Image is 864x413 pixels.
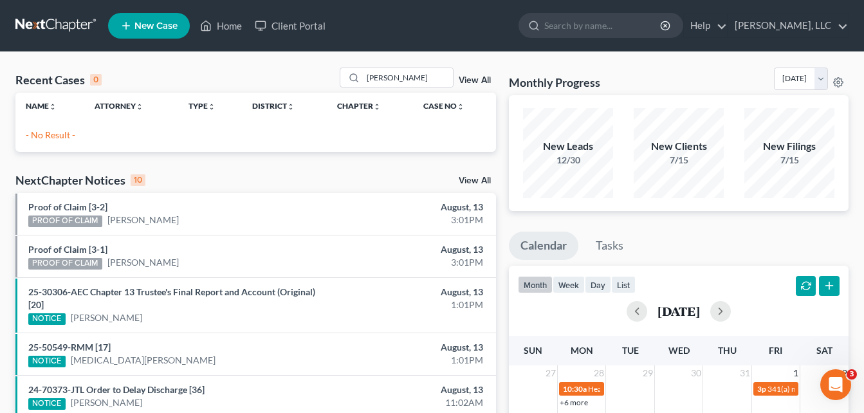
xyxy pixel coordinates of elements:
div: New Clients [634,139,724,154]
span: 27 [544,365,557,381]
div: August, 13 [340,286,483,298]
span: 3p [757,384,766,394]
span: Hearing for [PERSON_NAME] [588,384,688,394]
span: 31 [739,365,751,381]
a: 25-30306-AEC Chapter 13 Trustee's Final Report and Account (Original) [20] [28,286,315,310]
span: Wed [668,345,690,356]
div: Recent Cases [15,72,102,87]
h3: Monthly Progress [509,75,600,90]
a: Client Portal [248,14,332,37]
div: August, 13 [340,243,483,256]
input: Search by name... [544,14,662,37]
span: Tue [622,345,639,356]
div: 3:01PM [340,214,483,226]
span: Mon [571,345,593,356]
div: NOTICE [28,398,66,410]
a: 25-50549-RMM [17] [28,342,111,353]
input: Search by name... [363,68,453,87]
a: Case Nounfold_more [423,101,464,111]
button: list [611,276,636,293]
a: [PERSON_NAME] [107,256,179,269]
a: 24-70373-JTL Order to Delay Discharge [36] [28,384,205,395]
i: unfold_more [208,103,216,111]
div: NOTICE [28,356,66,367]
span: 30 [690,365,703,381]
i: unfold_more [287,103,295,111]
a: [PERSON_NAME] [71,311,142,324]
span: Sun [524,345,542,356]
div: PROOF OF CLAIM [28,258,102,270]
i: unfold_more [49,103,57,111]
a: Tasks [584,232,635,260]
a: Districtunfold_more [252,101,295,111]
a: Proof of Claim [3-1] [28,244,107,255]
iframe: Intercom live chat [820,369,851,400]
a: Calendar [509,232,578,260]
div: NOTICE [28,313,66,325]
div: August, 13 [340,201,483,214]
span: 29 [641,365,654,381]
a: Proof of Claim [3-2] [28,201,107,212]
span: 28 [593,365,605,381]
div: 3:01PM [340,256,483,269]
i: unfold_more [136,103,143,111]
div: 1:01PM [340,298,483,311]
span: Thu [718,345,737,356]
i: unfold_more [457,103,464,111]
a: View All [459,76,491,85]
div: 12/30 [523,154,613,167]
a: View All [459,176,491,185]
div: August, 13 [340,383,483,396]
div: 11:02AM [340,396,483,409]
span: New Case [134,21,178,31]
button: week [553,276,585,293]
a: Attorneyunfold_more [95,101,143,111]
div: 1:01PM [340,354,483,367]
span: Fri [769,345,782,356]
a: Typeunfold_more [188,101,216,111]
i: unfold_more [373,103,381,111]
div: 7/15 [744,154,834,167]
a: [PERSON_NAME] [71,396,142,409]
span: 1 [792,365,800,381]
span: Sat [816,345,832,356]
button: day [585,276,611,293]
div: August, 13 [340,341,483,354]
button: month [518,276,553,293]
a: Home [194,14,248,37]
div: New Filings [744,139,834,154]
a: [PERSON_NAME], LLC [728,14,848,37]
a: [MEDICAL_DATA][PERSON_NAME] [71,354,216,367]
span: 10:30a [563,384,587,394]
div: 0 [90,74,102,86]
h2: [DATE] [657,304,700,318]
div: PROOF OF CLAIM [28,216,102,227]
a: +6 more [560,398,588,407]
div: 10 [131,174,145,186]
span: 3 [847,369,857,380]
div: New Leads [523,139,613,154]
div: 7/15 [634,154,724,167]
a: Nameunfold_more [26,101,57,111]
a: [PERSON_NAME] [107,214,179,226]
span: 2 [841,365,849,381]
a: Chapterunfold_more [337,101,381,111]
div: NextChapter Notices [15,172,145,188]
a: Help [684,14,727,37]
p: - No Result - [26,129,486,142]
